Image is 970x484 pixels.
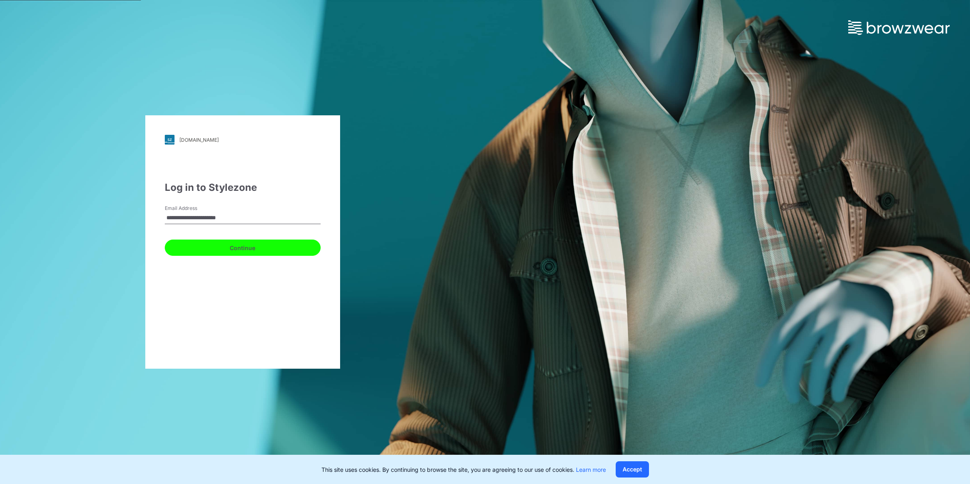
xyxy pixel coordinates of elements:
img: browzwear-logo.73288ffb.svg [848,20,950,35]
div: [DOMAIN_NAME] [179,137,219,143]
img: svg+xml;base64,PHN2ZyB3aWR0aD0iMjgiIGhlaWdodD0iMjgiIHZpZXdCb3g9IjAgMCAyOCAyOCIgZmlsbD0ibm9uZSIgeG... [165,135,175,145]
button: Accept [616,461,649,478]
a: [DOMAIN_NAME] [165,135,321,145]
button: Continue [165,240,321,256]
label: Email Address [165,205,222,212]
a: Learn more [576,466,606,473]
div: Log in to Stylezone [165,180,321,195]
p: This site uses cookies. By continuing to browse the site, you are agreeing to our use of cookies. [321,465,606,474]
